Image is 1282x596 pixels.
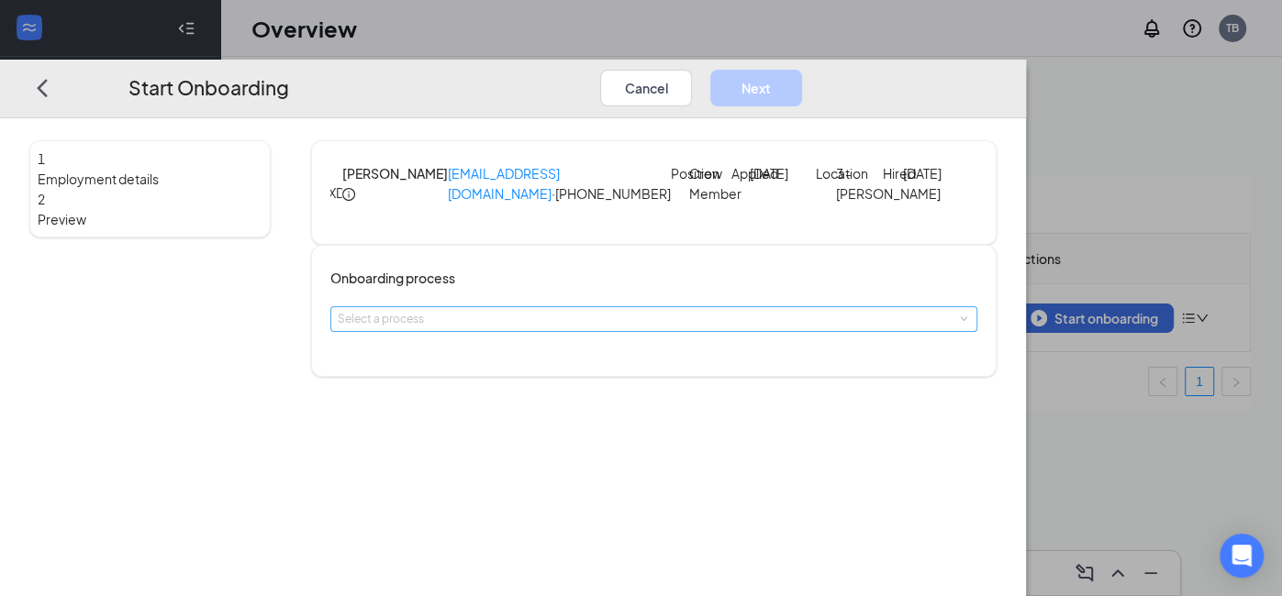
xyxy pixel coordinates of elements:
[448,163,671,204] p: · [PHONE_NUMBER]
[600,70,692,106] button: Cancel
[330,268,976,288] h4: Onboarding process
[1220,534,1264,578] div: Open Intercom Messenger
[338,310,961,328] div: Select a process
[671,163,689,183] p: Position
[836,163,876,204] p: 3 - [PERSON_NAME]
[710,70,802,106] button: Next
[749,163,786,183] p: [DATE]
[816,163,836,183] p: Location
[128,72,289,103] h3: Start Onboarding
[342,188,355,201] span: info-circle
[329,182,345,203] div: XD
[38,150,45,167] span: 1
[689,163,726,204] p: Crew Member
[903,163,943,183] p: [DATE]
[38,191,45,207] span: 2
[731,163,750,183] p: Applied
[38,169,262,189] span: Employment details
[448,165,560,202] a: [EMAIL_ADDRESS][DOMAIN_NAME]
[38,209,262,229] span: Preview
[342,163,448,183] h4: [PERSON_NAME]
[883,163,903,183] p: Hired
